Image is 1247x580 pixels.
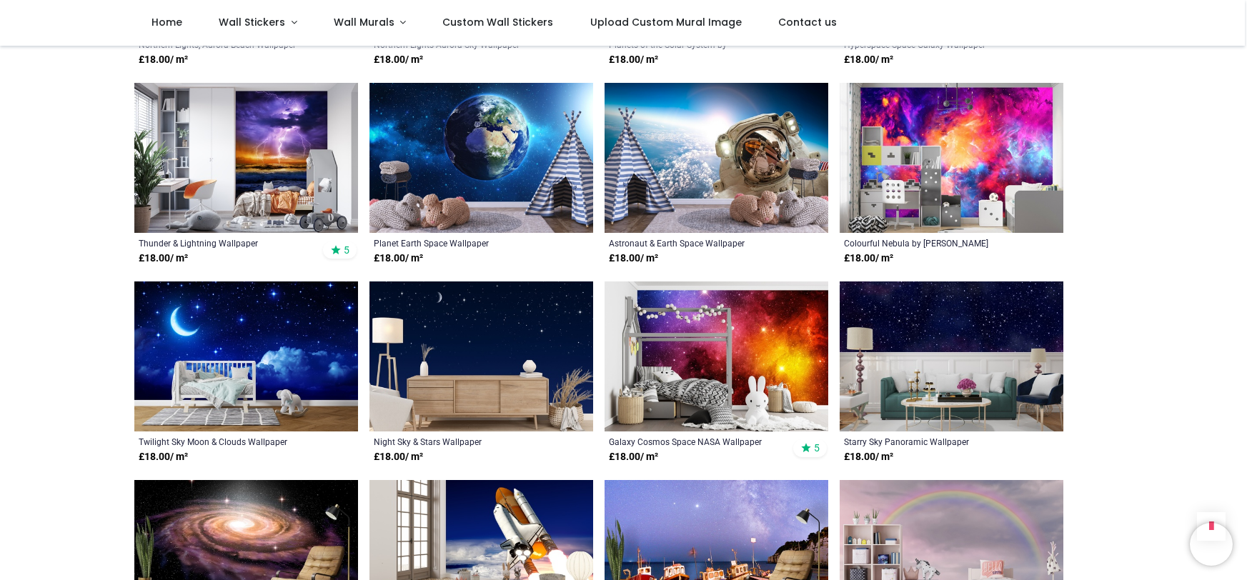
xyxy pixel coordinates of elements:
[840,281,1063,431] img: Starry Sky Panoramic Wall Mural Wallpaper
[840,83,1063,233] img: Colourful Nebula Wall Mural by Tenyo Marchev
[134,281,358,431] img: Twilight Sky Moon & Clouds Wall Mural Wallpaper
[609,251,658,266] strong: £ 18.00 / m²
[134,83,358,233] img: Thunder & Lightning Wall Mural Wallpaper
[442,15,553,29] span: Custom Wall Stickers
[844,53,893,67] strong: £ 18.00 / m²
[609,53,658,67] strong: £ 18.00 / m²
[814,441,820,454] span: 5
[844,450,893,464] strong: £ 18.00 / m²
[374,237,546,249] a: Planet Earth Space Wallpaper
[344,244,349,256] span: 5
[334,15,394,29] span: Wall Murals
[151,15,182,29] span: Home
[844,436,1016,447] a: Starry Sky Panoramic Wallpaper
[139,450,188,464] strong: £ 18.00 / m²
[374,436,546,447] a: Night Sky & Stars Wallpaper
[778,15,837,29] span: Contact us
[139,53,188,67] strong: £ 18.00 / m²
[374,450,423,464] strong: £ 18.00 / m²
[609,237,781,249] a: Astronaut & Earth Space Wallpaper
[374,53,423,67] strong: £ 18.00 / m²
[609,450,658,464] strong: £ 18.00 / m²
[369,83,593,233] img: Planet Earth Space Wall Mural Wallpaper
[609,436,781,447] a: Galaxy Cosmos Space NASA Wallpaper
[590,15,742,29] span: Upload Custom Mural Image
[1190,523,1233,566] iframe: Brevo live chat
[369,281,593,431] img: Night Sky & Stars Wall Mural Wallpaper
[139,436,311,447] a: Twilight Sky Moon & Clouds Wallpaper
[605,281,828,431] img: Galaxy Cosmos Space NASA Wall Mural Wallpaper
[844,237,1016,249] a: Colourful Nebula by [PERSON_NAME]
[374,251,423,266] strong: £ 18.00 / m²
[219,15,285,29] span: Wall Stickers
[605,83,828,233] img: Astronaut & Earth Space Wall Mural Wallpaper
[139,251,188,266] strong: £ 18.00 / m²
[139,237,311,249] a: Thunder & Lightning Wallpaper
[844,251,893,266] strong: £ 18.00 / m²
